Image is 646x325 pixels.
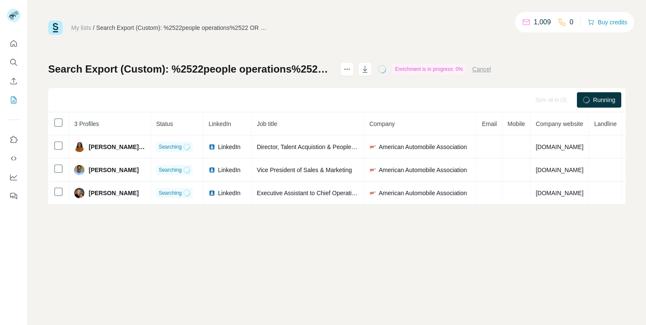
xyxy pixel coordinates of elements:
[159,189,182,197] span: Searching
[48,62,333,76] h1: Search Export (Custom): %2522people operations%2522 OR %2522employee experience%2522 OR %2522empl...
[392,64,465,74] div: Enrichment is in progress: 0%
[536,143,583,150] span: [DOMAIN_NAME]
[507,120,525,127] span: Mobile
[74,165,84,175] img: Avatar
[369,167,376,173] img: company-logo
[7,36,20,51] button: Quick start
[379,166,467,174] span: American Automobile Association
[369,143,376,150] img: company-logo
[7,188,20,204] button: Feedback
[159,143,182,151] span: Searching
[209,143,215,150] img: LinkedIn logo
[209,120,231,127] span: LinkedIn
[379,189,467,197] span: American Automobile Association
[93,23,95,32] li: /
[218,143,240,151] span: LinkedIn
[536,167,583,173] span: [DOMAIN_NAME]
[257,190,452,196] span: Executive Assistant to Chief Operating Officer and Chief Marketing Officer
[472,65,491,73] button: Cancel
[369,120,395,127] span: Company
[7,151,20,166] button: Use Surfe API
[593,96,615,104] span: Running
[340,62,354,76] button: actions
[74,188,84,198] img: Avatar
[594,120,617,127] span: Landline
[74,120,99,127] span: 3 Profiles
[159,166,182,174] span: Searching
[588,16,627,28] button: Buy credits
[536,190,583,196] span: [DOMAIN_NAME]
[257,167,352,173] span: Vice President of Sales & Marketing
[536,120,583,127] span: Company website
[7,73,20,89] button: Enrich CSV
[218,189,240,197] span: LinkedIn
[7,170,20,185] button: Dashboard
[96,23,267,32] div: Search Export (Custom): %2522people operations%2522 OR %2522employee experience%2522 OR %2522empl...
[89,189,139,197] span: [PERSON_NAME]
[570,17,574,27] p: 0
[482,120,497,127] span: Email
[257,120,277,127] span: Job title
[156,120,173,127] span: Status
[48,20,63,35] img: Surfe Logo
[7,55,20,70] button: Search
[71,24,91,31] a: My lists
[7,92,20,108] button: My lists
[89,143,145,151] span: [PERSON_NAME], MBA
[534,17,551,27] p: 1,009
[218,166,240,174] span: LinkedIn
[257,143,393,150] span: Director, Talent Acquistion & People Transformation
[7,132,20,147] button: Use Surfe on LinkedIn
[89,166,139,174] span: [PERSON_NAME]
[209,167,215,173] img: LinkedIn logo
[369,190,376,196] img: company-logo
[74,142,84,152] img: Avatar
[379,143,467,151] span: American Automobile Association
[209,190,215,196] img: LinkedIn logo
